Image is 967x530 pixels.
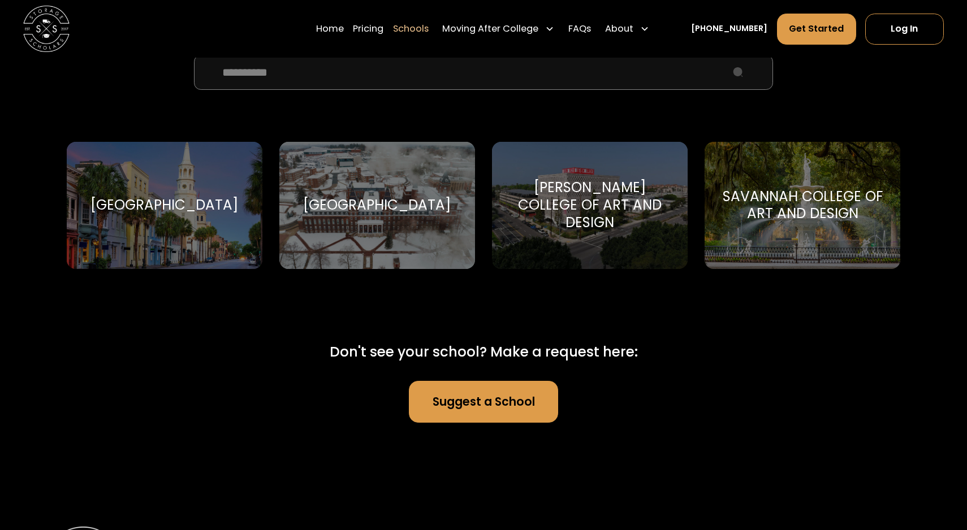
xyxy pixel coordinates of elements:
[90,197,239,214] div: [GEOGRAPHIC_DATA]
[316,13,344,45] a: Home
[719,188,886,223] div: Savannah College of Art and Design
[353,13,383,45] a: Pricing
[865,14,944,45] a: Log In
[492,142,687,269] a: Go to selected school
[691,23,767,34] a: [PHONE_NUMBER]
[705,142,900,269] a: Go to selected school
[506,179,674,231] div: [PERSON_NAME] College of Art and Design
[442,22,538,36] div: Moving After College
[23,6,70,52] img: Storage Scholars main logo
[279,142,474,269] a: Go to selected school
[330,342,638,363] div: Don't see your school? Make a request here:
[393,13,429,45] a: Schools
[605,22,633,36] div: About
[568,13,591,45] a: FAQs
[777,14,856,45] a: Get Started
[67,142,262,269] a: Go to selected school
[67,55,900,296] form: School Select Form
[409,381,559,423] a: Suggest a School
[438,13,559,45] div: Moving After College
[601,13,654,45] div: About
[303,197,451,214] div: [GEOGRAPHIC_DATA]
